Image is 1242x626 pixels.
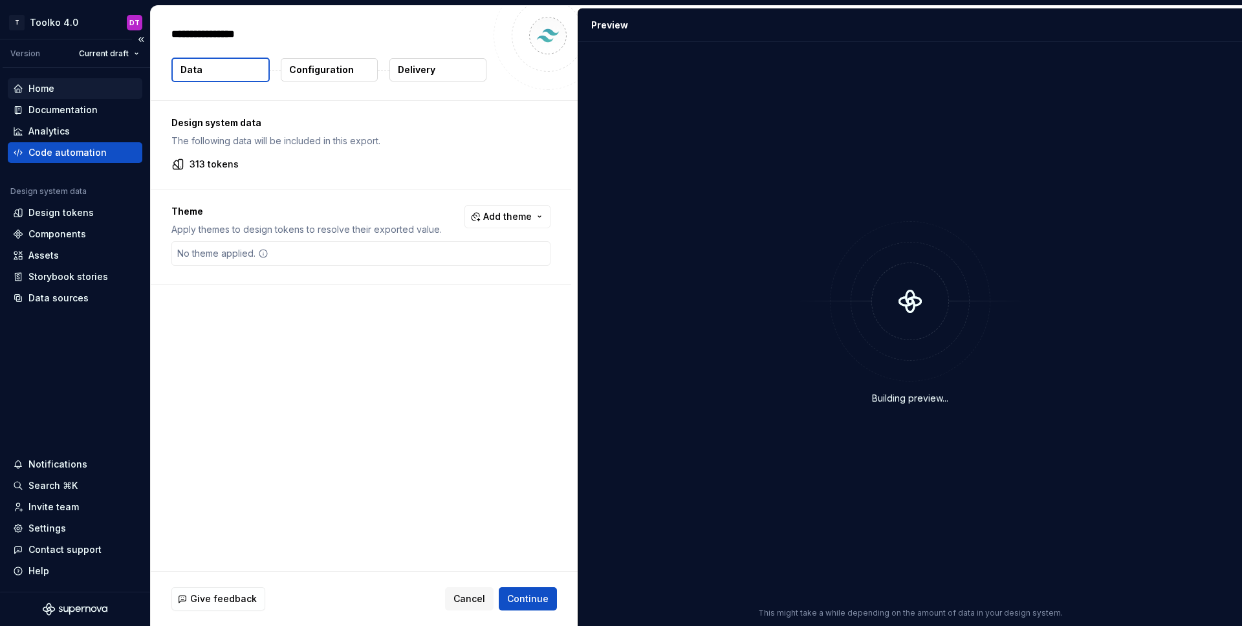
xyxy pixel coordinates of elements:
div: Analytics [28,125,70,138]
button: Add theme [464,205,550,228]
p: Design system data [171,116,550,129]
button: Help [8,561,142,581]
div: Design tokens [28,206,94,219]
div: Documentation [28,103,98,116]
a: Analytics [8,121,142,142]
div: Toolko 4.0 [30,16,78,29]
svg: Supernova Logo [43,603,107,616]
a: Storybook stories [8,266,142,287]
p: 313 tokens [190,158,239,171]
button: TToolko 4.0DT [3,8,147,36]
div: Version [10,49,40,59]
span: Current draft [79,49,129,59]
button: Notifications [8,454,142,475]
div: Help [28,565,49,577]
span: Give feedback [190,592,257,605]
div: Home [28,82,54,95]
p: Configuration [289,63,354,76]
a: Documentation [8,100,142,120]
button: Give feedback [171,587,265,610]
button: Collapse sidebar [132,30,150,49]
span: Continue [507,592,549,605]
div: Preview [591,19,628,32]
a: Data sources [8,288,142,308]
div: Components [28,228,86,241]
div: DT [129,17,140,28]
p: The following data will be included in this export. [171,135,550,147]
button: Delivery [389,58,486,81]
div: T [9,15,25,30]
button: Current draft [73,45,145,63]
a: Invite team [8,497,142,517]
a: Design tokens [8,202,142,223]
div: Assets [28,249,59,262]
div: Design system data [10,186,87,197]
button: Contact support [8,539,142,560]
button: Continue [499,587,557,610]
a: Home [8,78,142,99]
span: Add theme [483,210,532,223]
div: Building preview... [872,392,948,405]
div: Code automation [28,146,107,159]
a: Components [8,224,142,244]
div: Contact support [28,543,102,556]
p: Data [180,63,202,76]
a: Settings [8,518,142,539]
div: Search ⌘K [28,479,78,492]
div: Data sources [28,292,89,305]
button: Data [171,58,270,82]
button: Search ⌘K [8,475,142,496]
a: Code automation [8,142,142,163]
p: Delivery [398,63,435,76]
div: No theme applied. [172,242,274,265]
button: Cancel [445,587,494,610]
div: Storybook stories [28,270,108,283]
span: Cancel [453,592,485,605]
div: Settings [28,522,66,535]
div: Invite team [28,501,79,513]
p: This might take a while depending on the amount of data in your design system. [758,608,1063,618]
a: Assets [8,245,142,266]
p: Apply themes to design tokens to resolve their exported value. [171,223,442,236]
button: Configuration [281,58,378,81]
div: Notifications [28,458,87,471]
p: Theme [171,205,442,218]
